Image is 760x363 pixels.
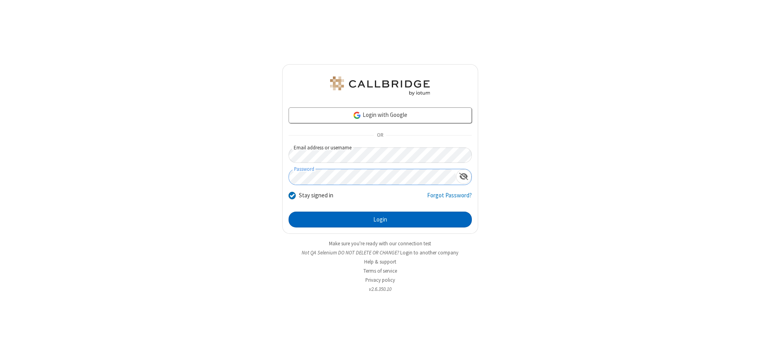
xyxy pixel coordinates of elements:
button: Login to another company [400,249,458,256]
a: Forgot Password? [427,191,472,206]
img: QA Selenium DO NOT DELETE OR CHANGE [329,76,431,96]
a: Make sure you're ready with our connection test [329,240,431,247]
a: Help & support [364,258,396,265]
button: Login [289,212,472,227]
label: Stay signed in [299,191,333,200]
input: Email address or username [289,147,472,163]
span: OR [374,130,386,141]
a: Login with Google [289,107,472,123]
a: Privacy policy [365,277,395,283]
img: google-icon.png [353,111,361,120]
input: Password [289,169,456,185]
a: Terms of service [363,267,397,274]
li: v2.6.350.10 [282,285,478,293]
div: Show password [456,169,471,184]
li: Not QA Selenium DO NOT DELETE OR CHANGE? [282,249,478,256]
